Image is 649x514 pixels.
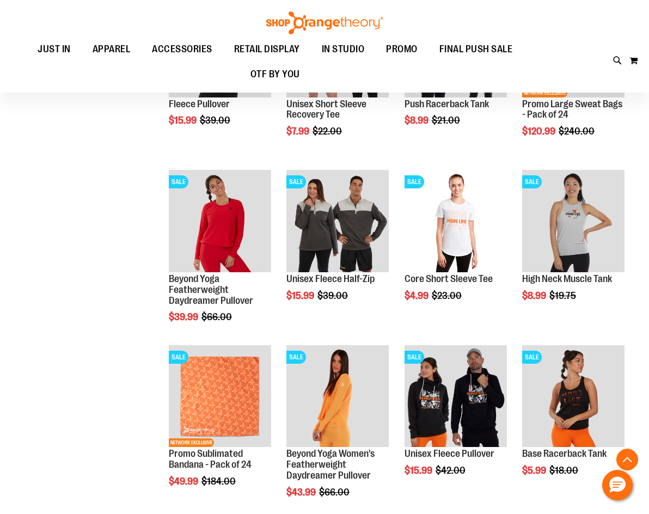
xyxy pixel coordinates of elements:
[286,487,317,498] span: $43.99
[375,37,428,62] a: PROMO
[169,311,200,322] span: $39.99
[405,345,507,448] img: Product image for Unisex Fleece Pullover
[200,115,232,126] span: $39.00
[317,290,350,301] span: $39.00
[405,290,430,301] span: $4.99
[559,126,596,137] span: $240.00
[169,448,252,470] a: Promo Sublimated Bandana - Pack of 24
[281,164,394,329] div: product
[169,99,230,109] a: Fleece Pullover
[517,164,630,329] div: product
[436,465,467,476] span: $42.00
[223,37,311,62] a: RETAIL DISPLAY
[286,345,389,448] img: Product image for Beyond Yoga Womens Featherweight Daydreamer Pullover
[169,170,271,272] img: Product image for Beyond Yoga Featherweight Daydreamer Pullover
[265,11,384,34] img: Shop Orangetheory
[405,448,494,459] a: Unisex Fleece Pullover
[322,37,365,62] span: IN STUDIO
[405,170,507,272] img: Product image for Core Short Sleeve Tee
[405,175,424,188] span: SALE
[522,351,542,364] span: SALE
[522,448,607,459] a: Base Racerback Tank
[386,37,418,62] span: PROMO
[432,290,463,301] span: $23.00
[522,170,624,272] img: Product image for High Neck Muscle Tank
[319,487,351,498] span: $66.00
[286,99,366,120] a: Unisex Short Sleeve Recovery Tee
[286,345,389,449] a: Product image for Beyond Yoga Womens Featherweight Daydreamer PulloverSALE
[405,345,507,449] a: Product image for Unisex Fleece PulloverSALE
[522,273,612,284] a: High Neck Muscle Tank
[616,449,638,470] button: Back To Top
[399,164,512,329] div: product
[286,351,306,364] span: SALE
[517,340,630,504] div: product
[169,351,188,364] span: SALE
[169,273,253,306] a: Beyond Yoga Featherweight Daydreamer Pullover
[169,476,200,487] span: $49.99
[286,290,316,301] span: $15.99
[286,170,389,272] img: Product image for Unisex Fleece Half Zip
[311,37,376,62] a: IN STUDIO
[169,175,188,188] span: SALE
[602,470,633,500] button: Hello, have a question? Let’s chat.
[549,290,578,301] span: $19.75
[27,37,82,62] a: JUST IN
[522,170,624,274] a: Product image for High Neck Muscle TankSALE
[522,345,624,448] img: Product image for Base Racerback Tank
[286,448,375,481] a: Beyond Yoga Women's Featherweight Daydreamer Pullover
[152,37,212,62] span: ACCESSORIES
[439,37,513,62] span: FINAL PUSH SALE
[201,476,237,487] span: $184.00
[169,438,214,447] span: NETWORK EXCLUSIVE
[93,37,131,62] span: APPAREL
[405,351,424,364] span: SALE
[286,170,389,274] a: Product image for Unisex Fleece Half ZipSALE
[522,175,542,188] span: SALE
[405,273,493,284] a: Core Short Sleeve Tee
[405,99,489,109] a: Push Racerback Tank
[163,164,277,350] div: product
[428,37,524,62] a: FINAL PUSH SALE
[522,465,548,476] span: $5.99
[405,170,507,274] a: Product image for Core Short Sleeve TeeSALE
[240,62,311,87] a: OTF BY YOU
[169,115,198,126] span: $15.99
[286,273,375,284] a: Unisex Fleece Half-Zip
[286,175,306,188] span: SALE
[38,37,71,62] span: JUST IN
[522,89,567,97] span: NETWORK EXCLUSIVE
[432,115,462,126] span: $21.00
[169,345,271,449] a: Product image for Sublimated Bandana - Pack of 24SALENETWORK EXCLUSIVE
[169,345,271,448] img: Product image for Sublimated Bandana - Pack of 24
[250,62,300,87] span: OTF BY YOU
[286,126,311,137] span: $7.99
[169,170,271,274] a: Product image for Beyond Yoga Featherweight Daydreamer PulloverSALE
[399,340,512,504] div: product
[234,37,300,62] span: RETAIL DISPLAY
[549,465,580,476] span: $18.00
[201,311,234,322] span: $66.00
[82,37,142,62] a: APPAREL
[522,99,622,120] a: Promo Large Sweat Bags - Pack of 24
[522,290,548,301] span: $8.99
[522,345,624,449] a: Product image for Base Racerback TankSALE
[141,37,223,62] a: ACCESSORIES
[522,126,557,137] span: $120.99
[405,115,430,126] span: $8.99
[405,465,434,476] span: $15.99
[313,126,344,137] span: $22.00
